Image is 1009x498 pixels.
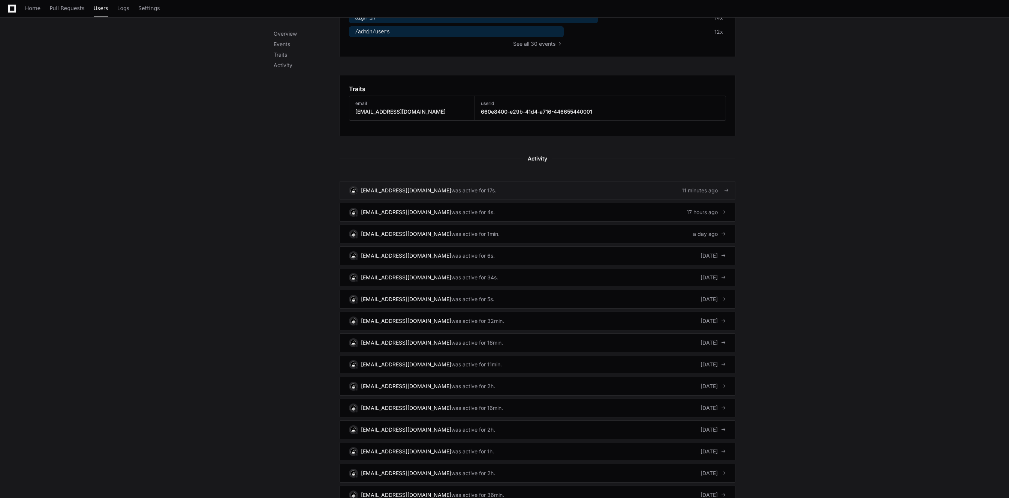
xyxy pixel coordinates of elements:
[350,339,357,346] img: 15.svg
[117,6,129,10] span: Logs
[361,295,451,303] div: [EMAIL_ADDRESS][DOMAIN_NAME]
[513,40,562,48] button: Seeall 30 events
[340,399,735,417] a: [EMAIL_ADDRESS][DOMAIN_NAME]was active for 16min.[DATE]
[274,51,340,58] p: Traits
[274,30,340,37] p: Overview
[25,6,40,10] span: Home
[349,84,365,93] h1: Traits
[701,404,726,412] div: [DATE]
[701,339,726,346] div: [DATE]
[350,317,357,324] img: 15.svg
[361,187,451,194] div: [EMAIL_ADDRESS][DOMAIN_NAME]
[701,426,726,433] div: [DATE]
[451,317,504,325] div: was active for 32min.
[361,274,451,281] div: [EMAIL_ADDRESS][DOMAIN_NAME]
[340,246,735,265] a: [EMAIL_ADDRESS][DOMAIN_NAME]was active for 6s.[DATE]
[350,187,357,194] img: 15.svg
[524,40,555,48] span: all 30 events
[349,84,726,93] app-pz-page-link-header: Traits
[274,61,340,69] p: Activity
[340,268,735,287] a: [EMAIL_ADDRESS][DOMAIN_NAME]was active for 34s.[DATE]
[481,100,592,106] h3: userId
[361,230,451,238] div: [EMAIL_ADDRESS][DOMAIN_NAME]
[350,230,357,237] img: 15.svg
[451,361,502,368] div: was active for 11min.
[714,14,723,22] div: 14x
[451,382,495,390] div: was active for 2h.
[451,187,496,194] div: was active for 17s.
[350,448,357,455] img: 15.svg
[714,28,723,36] div: 12x
[355,15,375,21] span: Sign in
[451,426,495,433] div: was active for 2h.
[350,426,357,433] img: 15.svg
[361,361,451,368] div: [EMAIL_ADDRESS][DOMAIN_NAME]
[361,469,451,477] div: [EMAIL_ADDRESS][DOMAIN_NAME]
[361,426,451,433] div: [EMAIL_ADDRESS][DOMAIN_NAME]
[451,469,495,477] div: was active for 2h.
[451,339,503,346] div: was active for 16min.
[340,333,735,352] a: [EMAIL_ADDRESS][DOMAIN_NAME]was active for 16min.[DATE]
[361,208,451,216] div: [EMAIL_ADDRESS][DOMAIN_NAME]
[340,312,735,330] a: [EMAIL_ADDRESS][DOMAIN_NAME]was active for 32min.[DATE]
[701,469,726,477] div: [DATE]
[274,40,340,48] p: Events
[701,274,726,281] div: [DATE]
[361,339,451,346] div: [EMAIL_ADDRESS][DOMAIN_NAME]
[340,464,735,483] a: [EMAIL_ADDRESS][DOMAIN_NAME]was active for 2h.[DATE]
[350,252,357,259] img: 15.svg
[340,225,735,243] a: [EMAIL_ADDRESS][DOMAIN_NAME]was active for 1min.a day ago
[350,361,357,368] img: 15.svg
[451,230,500,238] div: was active for 1min.
[701,317,726,325] div: [DATE]
[340,420,735,439] a: [EMAIL_ADDRESS][DOMAIN_NAME]was active for 2h.[DATE]
[350,382,357,390] img: 15.svg
[451,404,503,412] div: was active for 16min.
[350,274,357,281] img: 15.svg
[355,108,446,115] h3: [EMAIL_ADDRESS][DOMAIN_NAME]
[361,448,451,455] div: [EMAIL_ADDRESS][DOMAIN_NAME]
[523,154,552,163] span: Activity
[355,29,389,35] span: /admin/users
[701,382,726,390] div: [DATE]
[350,208,357,216] img: 15.svg
[513,40,522,48] span: See
[451,295,494,303] div: was active for 5s.
[355,100,446,106] h3: email
[701,295,726,303] div: [DATE]
[701,252,726,259] div: [DATE]
[451,274,498,281] div: was active for 34s.
[340,355,735,374] a: [EMAIL_ADDRESS][DOMAIN_NAME]was active for 11min.[DATE]
[138,6,160,10] span: Settings
[693,230,726,238] div: a day ago
[49,6,84,10] span: Pull Requests
[340,181,735,200] a: [EMAIL_ADDRESS][DOMAIN_NAME]was active for 17s.11 minutes ago
[340,377,735,396] a: [EMAIL_ADDRESS][DOMAIN_NAME]was active for 2h.[DATE]
[451,252,495,259] div: was active for 6s.
[361,252,451,259] div: [EMAIL_ADDRESS][DOMAIN_NAME]
[94,6,108,10] span: Users
[361,404,451,412] div: [EMAIL_ADDRESS][DOMAIN_NAME]
[361,382,451,390] div: [EMAIL_ADDRESS][DOMAIN_NAME]
[361,317,451,325] div: [EMAIL_ADDRESS][DOMAIN_NAME]
[350,469,357,477] img: 15.svg
[350,295,357,303] img: 15.svg
[340,290,735,309] a: [EMAIL_ADDRESS][DOMAIN_NAME]was active for 5s.[DATE]
[701,448,726,455] div: [DATE]
[701,361,726,368] div: [DATE]
[451,448,494,455] div: was active for 1h.
[350,404,357,411] img: 15.svg
[687,208,726,216] div: 17 hours ago
[340,442,735,461] a: [EMAIL_ADDRESS][DOMAIN_NAME]was active for 1h.[DATE]
[340,203,735,222] a: [EMAIL_ADDRESS][DOMAIN_NAME]was active for 4s.17 hours ago
[451,208,495,216] div: was active for 4s.
[682,187,726,194] div: 11 minutes ago
[481,108,592,115] h3: 660e8400-e29b-41d4-a716-446655440001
